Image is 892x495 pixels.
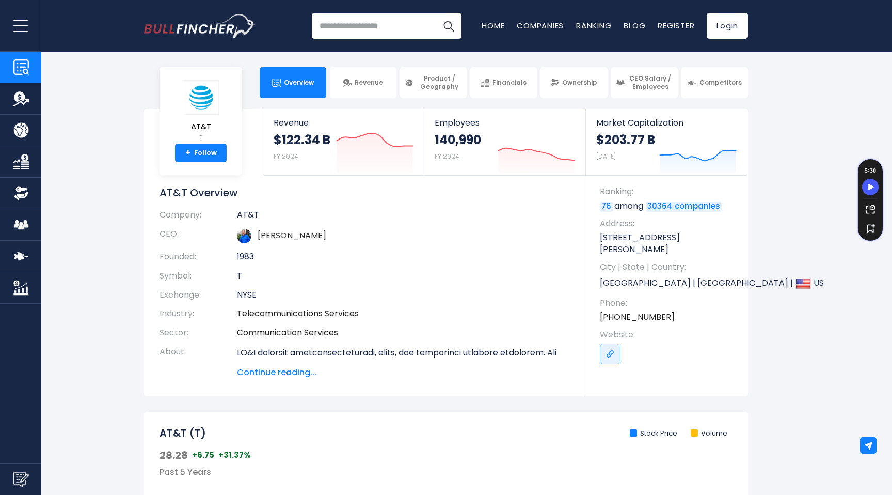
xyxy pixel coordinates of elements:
strong: + [185,148,190,158]
span: +6.75 [192,450,214,460]
td: T [237,267,570,286]
a: Employees 140,990 FY 2024 [424,109,585,175]
img: Bullfincher logo [144,14,256,38]
small: FY 2024 [435,152,459,161]
img: Ownership [13,185,29,201]
span: Ranking: [600,186,738,197]
td: AT&T [237,210,570,225]
th: Sector: [160,323,237,343]
span: 28.28 [160,448,188,462]
strong: $203.77 B [596,132,655,148]
a: Overview [260,67,326,98]
img: john-stankey.jpg [237,229,251,243]
a: Login [707,13,748,39]
span: CEO Salary / Employees [628,74,673,90]
a: Market Capitalization $203.77 B [DATE] [586,109,747,175]
span: Phone: [600,298,738,309]
li: Stock Price [630,429,677,438]
a: 76 [600,202,613,212]
span: Financials [492,79,527,87]
th: Industry: [160,304,237,323]
li: Volume [691,429,727,438]
td: 1983 [237,247,570,267]
span: Overview [284,79,314,87]
span: City | State | Country: [600,261,738,273]
th: Symbol: [160,267,237,286]
a: Financials [470,67,537,98]
span: Past 5 Years [160,466,211,478]
span: Employees [435,118,575,128]
a: +Follow [175,144,227,162]
span: Website: [600,329,738,341]
th: CEO: [160,225,237,247]
a: CEO Salary / Employees [611,67,678,98]
span: Product / Geography [417,74,462,90]
th: Founded: [160,247,237,267]
a: Go to link [600,344,620,364]
a: Blog [624,20,645,31]
h1: AT&T Overview [160,186,570,199]
a: Ranking [576,20,611,31]
a: Competitors [681,67,748,98]
a: 30364 companies [646,202,722,212]
a: Go to homepage [144,14,255,38]
a: Revenue [330,67,396,98]
span: Competitors [699,79,742,87]
a: Register [658,20,694,31]
th: About [160,343,237,379]
span: AT&T [183,122,219,131]
td: NYSE [237,286,570,305]
a: Ownership [540,67,607,98]
a: Telecommunications Services [237,307,359,319]
small: [DATE] [596,152,616,161]
a: AT&T T [182,80,219,144]
a: ceo [258,229,326,241]
span: +31.37% [218,450,251,460]
a: Home [482,20,504,31]
h2: AT&T (T) [160,427,206,440]
a: Companies [517,20,564,31]
th: Exchange: [160,286,237,305]
span: Continue reading... [237,366,570,379]
a: Revenue $122.34 B FY 2024 [263,109,424,175]
span: Address: [600,218,738,229]
strong: 140,990 [435,132,481,148]
strong: $122.34 B [274,132,330,148]
button: Search [436,13,461,39]
span: Ownership [562,79,597,87]
span: Revenue [355,79,383,87]
small: T [183,133,219,143]
a: [PHONE_NUMBER] [600,312,675,323]
span: Market Capitalization [596,118,737,128]
th: Company: [160,210,237,225]
p: [GEOGRAPHIC_DATA] | [GEOGRAPHIC_DATA] | US [600,276,738,291]
p: among [600,200,738,212]
a: Product / Geography [400,67,467,98]
span: Revenue [274,118,413,128]
small: FY 2024 [274,152,298,161]
a: Communication Services [237,327,338,338]
p: [STREET_ADDRESS][PERSON_NAME] [600,232,738,255]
